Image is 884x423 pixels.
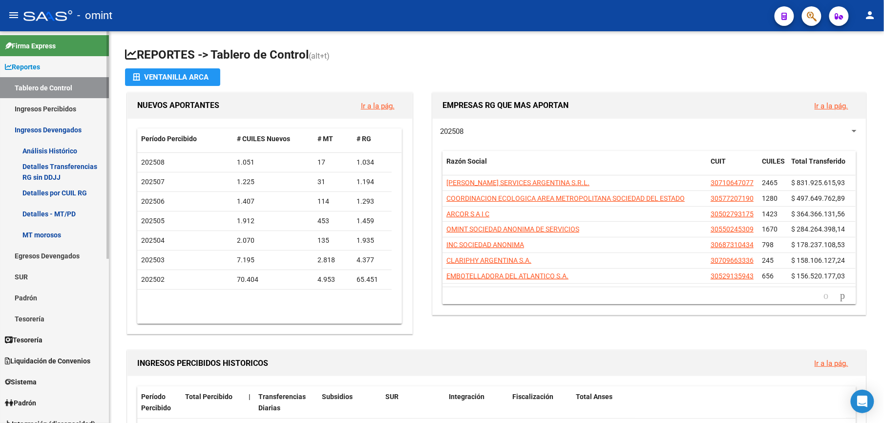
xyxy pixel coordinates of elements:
span: Total Anses [576,393,612,401]
datatable-header-cell: Período Percibido [137,128,233,149]
span: OMINT SOCIEDAD ANONIMA DE SERVICIOS [446,225,579,233]
span: $ 178.237.108,53 [791,241,845,249]
div: 31 [317,176,349,188]
span: 30709663336 [711,256,754,264]
span: Reportes [5,62,40,72]
button: Ir a la pág. [353,97,402,115]
div: 453 [317,215,349,227]
span: 202507 [141,178,165,186]
span: - omint [77,5,112,26]
span: CUILES [762,157,785,165]
span: $ 158.106.127,24 [791,256,845,264]
span: SUR [385,393,399,401]
span: Período Percibido [141,393,171,412]
a: go to previous page [820,291,833,301]
datatable-header-cell: Subsidios [318,386,381,419]
div: 2.818 [317,254,349,266]
span: Total Transferido [791,157,845,165]
span: | [249,393,251,401]
span: 1670 [762,225,778,233]
span: 1280 [762,194,778,202]
div: Ventanilla ARCA [133,68,212,86]
span: Padrón [5,398,36,408]
div: 7.195 [237,254,310,266]
span: INC SOCIEDAD ANONIMA [446,241,524,249]
span: 30502793175 [711,210,754,218]
span: 798 [762,241,774,249]
span: 202506 [141,197,165,205]
datatable-header-cell: Transferencias Diarias [254,386,318,419]
div: Open Intercom Messenger [851,390,874,413]
span: $ 831.925.615,93 [791,179,845,187]
span: $ 497.649.762,89 [791,194,845,202]
span: 202508 [440,127,463,136]
span: Subsidios [322,393,353,401]
span: 202502 [141,275,165,283]
h1: REPORTES -> Tablero de Control [125,47,868,64]
button: Ir a la pág. [807,97,856,115]
div: 70.404 [237,274,310,285]
datatable-header-cell: Período Percibido [137,386,181,419]
datatable-header-cell: Total Transferido [787,151,856,183]
span: 1423 [762,210,778,218]
span: 202503 [141,256,165,264]
span: NUEVOS APORTANTES [137,101,219,110]
datatable-header-cell: SUR [381,386,445,419]
mat-icon: menu [8,9,20,21]
div: 17 [317,157,349,168]
div: 1.912 [237,215,310,227]
mat-icon: person [864,9,876,21]
div: 1.194 [357,176,388,188]
div: 1.034 [357,157,388,168]
div: 2.070 [237,235,310,246]
span: # RG [357,135,371,143]
span: $ 156.520.177,03 [791,272,845,280]
span: [PERSON_NAME] SERVICES ARGENTINA S.R.L. [446,179,589,187]
a: Ir a la pág. [815,359,848,368]
span: Razón Social [446,157,487,165]
div: 114 [317,196,349,207]
span: Integración [449,393,484,401]
span: ARCOR S A I C [446,210,489,218]
span: CLARIPHY ARGENTINA S.A. [446,256,531,264]
span: 202505 [141,217,165,225]
a: go to next page [836,291,850,301]
div: 1.459 [357,215,388,227]
span: 202504 [141,236,165,244]
datatable-header-cell: Integración [445,386,508,419]
datatable-header-cell: # RG [353,128,392,149]
span: 30577207190 [711,194,754,202]
span: COORDINACION ECOLOGICA AREA METROPOLITANA SOCIEDAD DEL ESTADO [446,194,685,202]
div: 1.225 [237,176,310,188]
span: 656 [762,272,774,280]
span: # CUILES Nuevos [237,135,290,143]
div: 4.377 [357,254,388,266]
div: 1.407 [237,196,310,207]
span: EMPRESAS RG QUE MAS APORTAN [442,101,569,110]
span: 30550245309 [711,225,754,233]
span: Firma Express [5,41,56,51]
button: Ir a la pág. [807,354,856,372]
datatable-header-cell: Fiscalización [508,386,572,419]
datatable-header-cell: Razón Social [442,151,707,183]
span: 30710647077 [711,179,754,187]
div: 135 [317,235,349,246]
span: (alt+t) [309,51,330,61]
span: 202508 [141,158,165,166]
span: Sistema [5,377,37,387]
datatable-header-cell: Total Anses [572,386,846,419]
div: 4.953 [317,274,349,285]
span: 30687310434 [711,241,754,249]
span: $ 364.366.131,56 [791,210,845,218]
div: 1.935 [357,235,388,246]
span: EMBOTELLADORA DEL ATLANTICO S.A. [446,272,568,280]
datatable-header-cell: # MT [314,128,353,149]
datatable-header-cell: CUILES [758,151,787,183]
a: Ir a la pág. [815,102,848,110]
span: Transferencias Diarias [258,393,306,412]
span: CUIT [711,157,726,165]
div: 1.293 [357,196,388,207]
datatable-header-cell: CUIT [707,151,758,183]
span: INGRESOS PERCIBIDOS HISTORICOS [137,359,268,368]
span: 30529135943 [711,272,754,280]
